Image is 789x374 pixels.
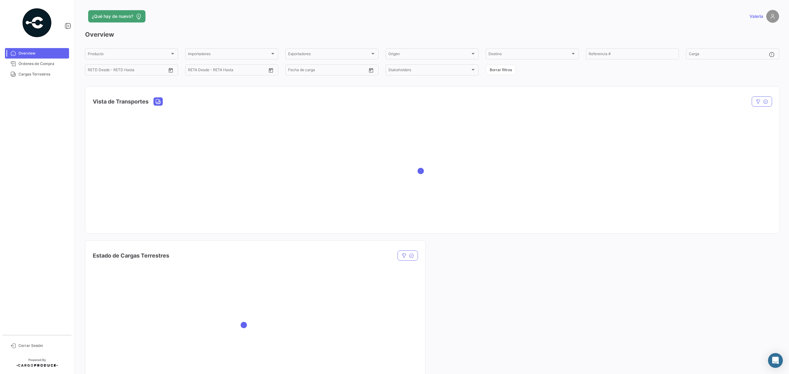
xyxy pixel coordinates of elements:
[366,66,376,75] button: Open calendar
[5,59,69,69] a: Órdenes de Compra
[5,69,69,79] a: Cargas Terrestres
[93,97,149,106] h4: Vista de Transportes
[18,61,67,67] span: Órdenes de Compra
[388,69,470,73] span: Stakeholders
[88,53,170,57] span: Producto
[766,10,779,23] img: placeholder-user.png
[203,69,241,73] input: Hasta
[92,13,133,19] span: ¿Qué hay de nuevo?
[85,30,779,39] h3: Overview
[304,69,341,73] input: Hasta
[288,53,370,57] span: Exportadores
[166,66,175,75] button: Open calendar
[22,7,52,38] img: powered-by.png
[188,69,199,73] input: Desde
[5,48,69,59] a: Overview
[154,98,162,105] button: Land
[288,69,299,73] input: Desde
[88,69,99,73] input: Desde
[103,69,141,73] input: Hasta
[93,251,169,260] h4: Estado de Cargas Terrestres
[88,10,145,22] button: ¿Qué hay de nuevo?
[489,53,570,57] span: Destino
[388,53,470,57] span: Origen
[750,13,763,19] span: Valeria
[188,53,270,57] span: Importadores
[18,71,67,77] span: Cargas Terrestres
[768,353,783,368] div: Abrir Intercom Messenger
[18,51,67,56] span: Overview
[18,343,67,348] span: Cerrar Sesión
[486,65,516,75] button: Borrar filtros
[266,66,276,75] button: Open calendar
